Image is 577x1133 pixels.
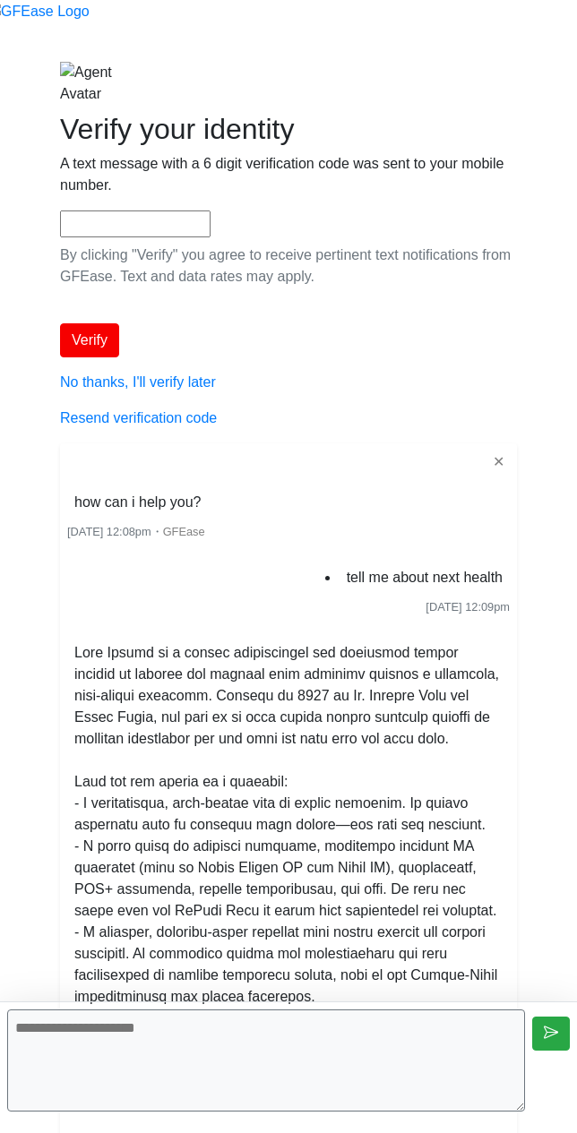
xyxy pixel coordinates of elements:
p: A text message with a 6 digit verification code was sent to your mobile number. [60,153,517,196]
span: [DATE] 12:08pm [67,525,151,538]
p: By clicking "Verify" you agree to receive pertinent text notifications from GFEase. Text and data... [60,245,517,288]
h2: Verify your identity [60,112,517,146]
img: Agent Avatar [60,62,114,105]
li: tell me about next health [340,563,510,592]
small: ・ [67,525,205,538]
a: Resend verification code [60,410,217,425]
button: ✕ [487,451,510,474]
span: GFEase [163,525,205,538]
button: Verify [60,323,119,357]
li: how can i help you? [67,488,208,517]
span: [DATE] 12:09pm [426,600,510,614]
a: No thanks, I'll verify later [60,374,216,390]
